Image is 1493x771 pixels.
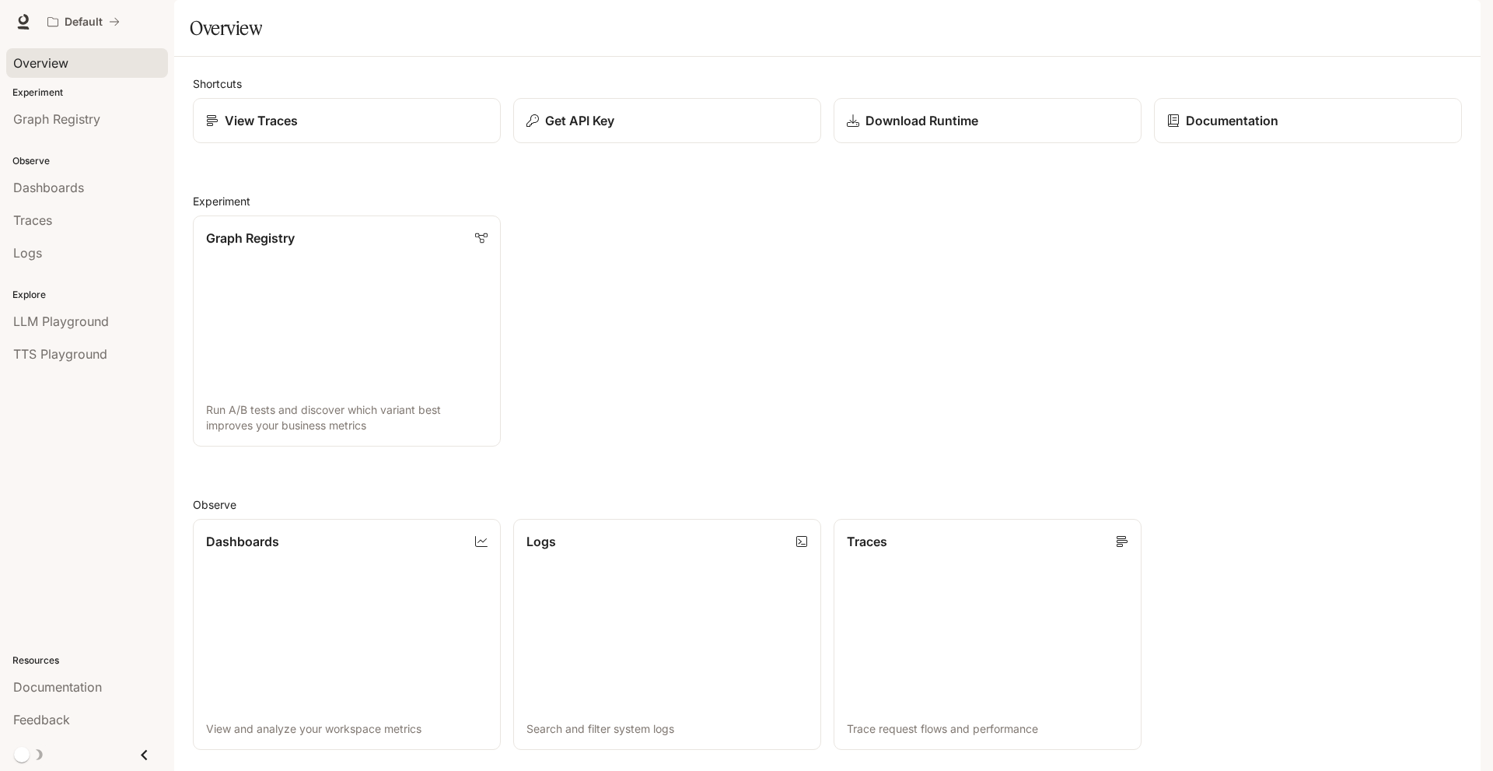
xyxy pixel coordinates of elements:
[526,721,808,737] p: Search and filter system logs
[847,532,887,551] p: Traces
[834,98,1142,143] a: Download Runtime
[545,111,614,130] p: Get API Key
[1186,111,1278,130] p: Documentation
[1154,98,1462,143] a: Documentation
[193,98,501,143] a: View Traces
[206,532,279,551] p: Dashboards
[526,532,556,551] p: Logs
[193,519,501,750] a: DashboardsView and analyze your workspace metrics
[190,12,262,44] h1: Overview
[225,111,298,130] p: View Traces
[834,519,1142,750] a: TracesTrace request flows and performance
[193,216,501,447] a: Graph RegistryRun A/B tests and discover which variant best improves your business metrics
[193,193,1462,209] h2: Experiment
[513,98,821,143] button: Get API Key
[206,721,488,737] p: View and analyze your workspace metrics
[193,75,1462,92] h2: Shortcuts
[193,496,1462,513] h2: Observe
[206,229,295,247] p: Graph Registry
[206,402,488,433] p: Run A/B tests and discover which variant best improves your business metrics
[65,16,103,29] p: Default
[40,6,127,37] button: All workspaces
[865,111,978,130] p: Download Runtime
[847,721,1128,737] p: Trace request flows and performance
[513,519,821,750] a: LogsSearch and filter system logs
